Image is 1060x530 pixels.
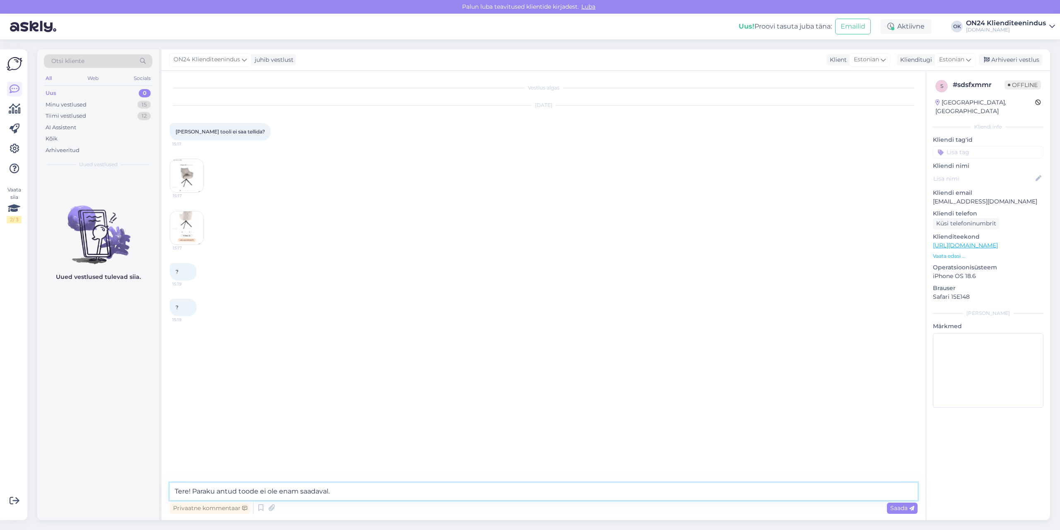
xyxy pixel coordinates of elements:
div: [GEOGRAPHIC_DATA], [GEOGRAPHIC_DATA] [935,98,1035,116]
div: Proovi tasuta juba täna: [739,22,832,31]
div: Küsi telefoninumbrit [933,218,1000,229]
div: [PERSON_NAME] [933,310,1043,317]
div: # sdsfxmmr [953,80,1005,90]
span: [PERSON_NAME] tooli ei saa tellida? [176,128,265,135]
div: Klient [826,56,847,64]
button: Emailid [835,19,871,34]
input: Lisa nimi [933,174,1034,183]
a: ON24 Klienditeenindus[DOMAIN_NAME] [966,20,1055,33]
img: No chats [37,191,159,265]
div: Klienditugi [897,56,932,64]
div: 15 [137,101,151,109]
p: Kliendi tag'id [933,136,1043,144]
p: Safari 15E148 [933,293,1043,301]
p: [EMAIL_ADDRESS][DOMAIN_NAME] [933,197,1043,206]
p: Kliendi email [933,189,1043,197]
p: Kliendi nimi [933,162,1043,170]
div: Arhiveeri vestlus [979,54,1043,65]
span: s [940,83,943,89]
span: Luba [579,3,598,10]
p: iPhone OS 18.6 [933,272,1043,281]
input: Lisa tag [933,146,1043,158]
span: Estonian [854,55,879,64]
span: ? [176,304,178,310]
div: 12 [137,112,151,120]
div: Vestlus algas [170,84,918,92]
p: Märkmed [933,322,1043,331]
div: Vaata siia [7,186,22,223]
div: Privaatne kommentaar [170,503,251,514]
p: Vaata edasi ... [933,252,1043,260]
span: Otsi kliente [51,57,84,65]
div: Uus [46,89,56,97]
span: Offline [1005,80,1041,90]
b: Uus! [739,22,754,30]
div: Socials [132,73,152,84]
div: All [44,73,53,84]
p: Operatsioonisüsteem [933,263,1043,272]
div: Minu vestlused [46,101,87,109]
textarea: Tere! Paraku antud toode ei ole enam saadaval [170,483,918,500]
div: Web [86,73,100,84]
span: 15:17 [172,141,203,147]
span: 15:17 [173,193,204,199]
img: Askly Logo [7,56,22,72]
div: [DATE] [170,102,918,109]
img: Attachment [170,159,203,192]
p: Kliendi telefon [933,209,1043,218]
div: AI Assistent [46,123,76,132]
span: Saada [890,504,914,512]
div: Aktiivne [881,19,931,34]
p: Uued vestlused tulevad siia. [56,273,141,281]
div: Tiimi vestlused [46,112,86,120]
span: ON24 Klienditeenindus [173,55,240,64]
div: 0 [139,89,151,97]
span: Estonian [939,55,964,64]
a: [URL][DOMAIN_NAME] [933,242,998,249]
div: Kliendi info [933,123,1043,131]
div: 2 / 3 [7,216,22,223]
div: OK [951,21,963,32]
span: ? [176,269,178,275]
div: Kõik [46,135,58,143]
div: juhib vestlust [251,56,294,64]
span: 15:17 [173,245,204,251]
div: [DOMAIN_NAME] [966,27,1046,33]
p: Brauser [933,284,1043,293]
img: Attachment [170,211,203,244]
p: Klienditeekond [933,232,1043,241]
div: ON24 Klienditeenindus [966,20,1046,27]
span: 15:19 [172,317,203,323]
div: Arhiveeritud [46,146,79,155]
span: 15:19 [172,281,203,287]
span: Uued vestlused [79,161,118,168]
